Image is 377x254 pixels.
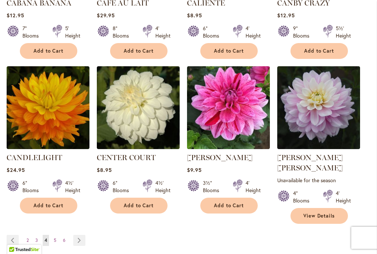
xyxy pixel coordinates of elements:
button: Add to Cart [20,198,77,214]
span: $12.95 [277,12,295,19]
div: 4' Height [155,25,170,39]
button: Add to Cart [110,198,168,214]
div: 5½' Height [336,25,351,39]
img: CANDLELIGHT [7,66,89,149]
a: 6 [61,235,67,246]
div: 4' Height [246,25,261,39]
span: Add to Cart [214,48,244,54]
span: 2 [27,237,29,243]
img: CENTER COURT [97,66,180,149]
span: $8.95 [97,166,112,173]
div: 6" Blooms [22,179,43,194]
span: Add to Cart [124,202,154,209]
div: 3½" Blooms [203,179,224,194]
div: 6" Blooms [113,179,134,194]
span: 6 [63,237,66,243]
img: CHA CHING [187,66,270,149]
div: 4" Blooms [293,190,314,204]
div: 8" Blooms [113,25,134,39]
a: Charlotte Mae [277,144,360,151]
div: 4½' Height [155,179,170,194]
div: 6" Blooms [203,25,224,39]
a: CHA CHING [187,144,270,151]
span: View Details [303,213,335,219]
p: Unavailable for the season [277,177,360,184]
span: $29.95 [97,12,115,19]
span: $9.95 [187,166,202,173]
span: 3 [35,237,38,243]
a: 2 [25,235,31,246]
a: View Details [290,208,348,224]
a: CENTER COURT [97,144,180,151]
span: $24.95 [7,166,25,173]
a: 3 [34,235,40,246]
a: CANDLELIGHT [7,144,89,151]
button: Add to Cart [200,43,258,59]
button: Add to Cart [110,43,168,59]
iframe: Launch Accessibility Center [6,228,26,248]
a: 5 [52,235,58,246]
div: 4½' Height [65,179,80,194]
a: CENTER COURT [97,153,156,162]
a: CANDLELIGHT [7,153,62,162]
div: 4' Height [246,179,261,194]
div: 7" Blooms [22,25,43,39]
span: $8.95 [187,12,202,19]
span: Add to Cart [214,202,244,209]
img: Charlotte Mae [277,66,360,149]
div: 5' Height [65,25,80,39]
span: Add to Cart [34,48,64,54]
span: 4 [45,237,47,243]
div: 9" Blooms [293,25,314,39]
span: Add to Cart [124,48,154,54]
button: Add to Cart [200,198,258,214]
span: $12.95 [7,12,24,19]
span: 5 [54,237,56,243]
span: Add to Cart [304,48,334,54]
a: [PERSON_NAME] [187,153,253,162]
div: 4' Height [336,190,351,204]
span: Add to Cart [34,202,64,209]
button: Add to Cart [290,43,348,59]
a: [PERSON_NAME] [PERSON_NAME] [277,153,343,172]
button: Add to Cart [20,43,77,59]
